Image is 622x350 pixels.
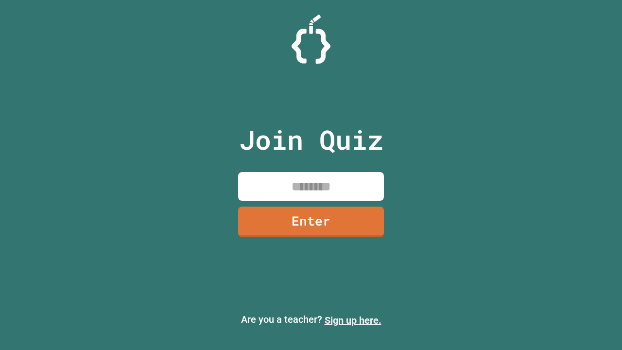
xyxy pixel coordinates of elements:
p: Join Quiz [239,120,383,160]
a: Sign up here. [325,315,381,326]
a: Enter [238,207,384,237]
p: Are you a teacher? [8,312,614,328]
img: Logo.svg [292,15,330,64]
iframe: chat widget [581,311,612,340]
